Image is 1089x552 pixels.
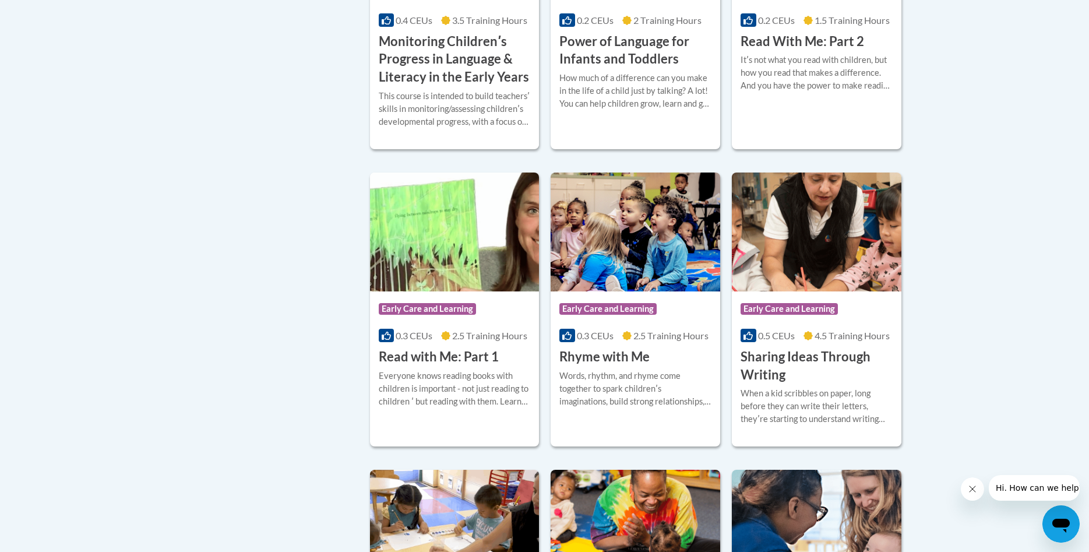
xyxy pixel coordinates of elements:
div: How much of a difference can you make in the life of a child just by talking? A lot! You can help... [559,72,711,110]
span: 2 Training Hours [633,15,702,26]
img: Course Logo [370,173,540,291]
div: Everyone knows reading books with children is important - not just reading to children ʹ but read... [379,370,531,408]
span: 3.5 Training Hours [452,15,527,26]
h3: Sharing Ideas Through Writing [741,348,893,384]
span: 0.2 CEUs [577,15,614,26]
a: Course LogoEarly Care and Learning0.3 CEUs2.5 Training Hours Read with Me: Part 1Everyone knows r... [370,173,540,446]
span: 0.5 CEUs [758,330,795,341]
iframe: Message from company [989,475,1080,501]
div: Words, rhythm, and rhyme come together to spark childrenʹs imaginations, build strong relationshi... [559,370,711,408]
span: 1.5 Training Hours [815,15,890,26]
span: 2.5 Training Hours [633,330,709,341]
h3: Monitoring Childrenʹs Progress in Language & Literacy in the Early Years [379,33,531,86]
div: This course is intended to build teachersʹ skills in monitoring/assessing childrenʹs developmenta... [379,90,531,128]
iframe: Button to launch messaging window [1042,505,1080,543]
a: Course LogoEarly Care and Learning0.3 CEUs2.5 Training Hours Rhyme with MeWords, rhythm, and rhym... [551,173,720,446]
img: Course Logo [551,173,720,291]
span: 0.4 CEUs [396,15,432,26]
h3: Read With Me: Part 2 [741,33,864,51]
span: 0.3 CEUs [396,330,432,341]
span: 0.2 CEUs [758,15,795,26]
h3: Read with Me: Part 1 [379,348,499,366]
span: 4.5 Training Hours [815,330,890,341]
span: Early Care and Learning [559,303,657,315]
h3: Power of Language for Infants and Toddlers [559,33,711,69]
img: Course Logo [732,173,901,291]
iframe: Close message [961,477,984,501]
div: Itʹs not what you read with children, but how you read that makes a difference. And you have the ... [741,54,893,92]
span: 0.3 CEUs [577,330,614,341]
span: Early Care and Learning [379,303,476,315]
div: When a kid scribbles on paper, long before they can write their letters, theyʹre starting to unde... [741,387,893,426]
span: Hi. How can we help? [7,8,94,17]
span: Early Care and Learning [741,303,838,315]
h3: Rhyme with Me [559,348,650,366]
span: 2.5 Training Hours [452,330,527,341]
a: Course LogoEarly Care and Learning0.5 CEUs4.5 Training Hours Sharing Ideas Through WritingWhen a ... [732,173,901,446]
